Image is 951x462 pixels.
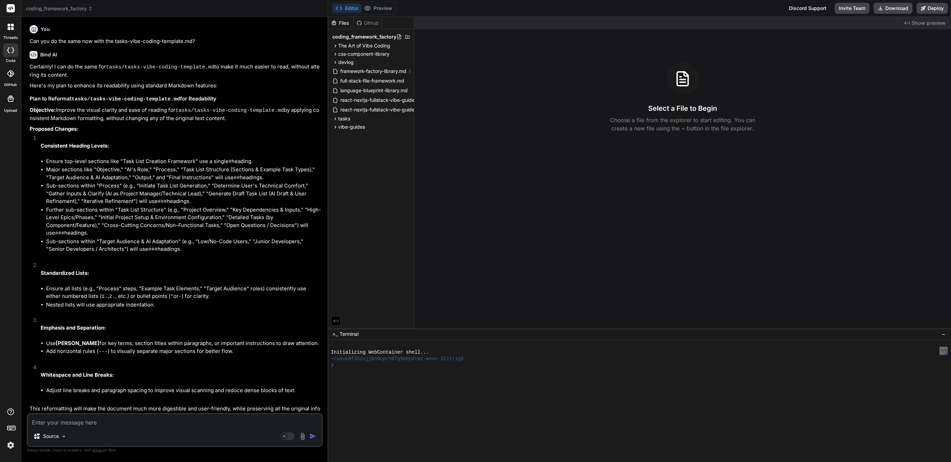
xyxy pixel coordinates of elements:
span: Initializing WebContainer shell... [331,349,429,356]
div: Files [328,20,353,26]
button: Preview [361,3,395,13]
span: vibe-guides [338,123,365,130]
h6: You [41,26,50,33]
code: tasks/tasks-vibe-coding-template.md [106,64,214,70]
span: react-nextjs-fullstack-vibe-guide.yaml [340,106,427,114]
p: Choose a file from the explorer to start editing. You can create a new file using the + button in... [606,116,760,132]
p: Source [43,433,59,440]
li: Ensure all lists (e.g., "Process" steps, "Example Task Elements," "Target Audience" roles) consis... [46,285,321,301]
code: 2. [109,294,115,300]
code: ### [148,247,158,253]
p: Can you do the same now with the tasks-vibe-coding-template.md? [30,37,321,45]
span: >_ [332,331,338,337]
button: Deploy [917,3,948,14]
p: Always double-check its answers. Your in Bind [27,447,323,453]
h3: Select a File to Begin [648,104,717,113]
span: css-component-library [338,51,389,57]
code: # [228,159,232,165]
p: Here's my plan to enhance its readability using standard Markdown features: [30,82,321,90]
img: Pick Models [61,433,67,439]
strong: Standardized Lists: [41,270,89,276]
img: icon [309,433,316,440]
span: react-nextjs-fullstack-vibe-guide-breakdown.md [340,96,451,104]
p: Certainly! I can do the same for to make it much easier to read, without altering its content. [30,63,321,79]
li: Use for key terms, section titles within paragraphs, or important instructions to draw attention. [46,340,321,347]
code: ### [55,230,64,236]
span: ❯ [331,362,334,368]
p: Improve the visual clarity and ease of reading for by applying consistent Markdown formatting, wi... [30,106,321,122]
span: devlog [338,59,354,66]
li: Sub-sections within "Process" (e.g., "Initiate Task List Generation," "Determine User's Technical... [46,182,321,206]
li: Further sub-sections within "Task List Structure" (e.g., "Project Overview," "Key Dependencies & ... [46,206,321,238]
span: The Art of Vibe Coding [338,42,390,49]
div: Github [354,20,382,26]
strong: [PERSON_NAME] [56,340,99,346]
span: framework-factory-library.md [340,67,407,75]
span: privacy [92,448,105,452]
span: ~/u3uk0f35zsjjbn9cprh6fq9h0p4tm2-wnxx-52itrig5 [331,356,464,362]
li: Nested lists will use appropriate indentation. [46,301,321,309]
strong: Whitespace and Line Breaks: [41,372,114,378]
code: --- [98,349,108,355]
label: GitHub [4,82,17,88]
span: Show preview [912,20,945,26]
code: tasks/tasks-vibe-coding-template.md [175,108,284,114]
code: ## [234,175,240,181]
li: Major sections like "Objective," "AI's Role," "Process," "Task List Structure (Sections & Example... [46,166,321,182]
span: Terminal [340,331,359,337]
li: Ensure top-level sections like "Task List Creation Framework" use a single heading. [46,158,321,166]
span: tasks [338,115,350,122]
button: − [940,329,947,340]
li: Sub-sections within "Target Audience & AI Adaptation" (e.g., "Low/No-Code Users," "Junior Develop... [46,238,321,254]
strong: Proposed Changes: [30,126,78,132]
img: settings [5,439,17,451]
label: code [6,58,15,64]
li: Add horizontal rules ( ) to visually separate major sections for better flow. [46,347,321,356]
strong: Objective: [30,107,56,113]
button: Download [874,3,912,14]
code: ### [158,199,167,205]
label: Upload [4,108,17,114]
p: This reformatting will make the document much more digestible and user-friendly, while preserving... [30,405,321,420]
code: - [179,294,182,300]
strong: Emphasis and Separation: [41,324,106,331]
img: attachment [299,432,307,440]
label: threads [3,35,18,41]
button: Invite Team [835,3,869,14]
span: language-blueprint-library.md [340,86,408,95]
h6: Bind AI [40,51,57,58]
code: 1. [101,294,108,300]
h3: Plan to Reformat for Readability [30,95,321,104]
li: Adjust line breaks and paragraph spacing to improve visual scanning and reduce dense blocks of text. [46,387,321,395]
span: − [942,331,945,337]
span: full-stack-file-framework.md [340,77,405,85]
div: Discord Support [785,3,831,14]
button: Editor [333,3,361,13]
code: tasks/tasks-vibe-coding-template.md [72,96,180,102]
strong: Consistent Heading Levels: [41,142,109,149]
span: coding_framework_factory [26,5,93,12]
span: coding_framework_factory [332,33,396,40]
